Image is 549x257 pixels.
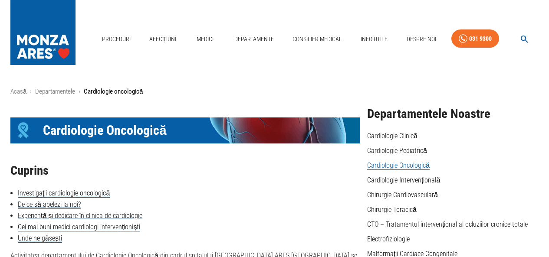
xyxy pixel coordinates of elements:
a: Departamente [231,30,277,48]
a: Cei mai buni medici cardiologi intervenționiști [18,223,140,231]
h2: Cuprins [10,164,360,178]
a: 031 9300 [451,29,499,48]
nav: breadcrumb [10,87,539,97]
a: Afecțiuni [146,30,180,48]
a: Info Utile [357,30,391,48]
a: Despre Noi [403,30,440,48]
div: Icon [10,117,36,143]
a: De ce să apelezi la noi? [18,200,81,209]
div: 031 9300 [469,33,492,44]
a: Investigații cardiologie oncologică [18,189,110,198]
a: Experiență și dedicare în clinica de cardiologie [18,211,142,220]
p: Cardiologie oncologică [84,87,143,97]
a: Cardiologie Clinică [367,132,418,140]
a: Cardiologie Pediatrică [367,146,427,155]
a: Chirurgie Toracică [367,205,417,214]
a: Departamentele [35,88,75,95]
a: Unde ne găsești [18,234,62,243]
a: Medici [191,30,219,48]
a: Cardiologie Intervențională [367,176,440,184]
a: Consilier Medical [289,30,345,48]
a: Proceduri [99,30,134,48]
span: Cardiologie Oncologică [43,122,167,139]
a: Acasă [10,88,26,95]
li: › [30,87,32,97]
li: › [79,87,80,97]
a: Chirurgie Cardiovasculară [367,191,438,199]
h2: Departamentele Noastre [367,107,539,121]
a: Electrofiziologie [367,235,410,243]
a: CTO – Tratamentul intervențional al ocluziilor cronice totale [367,220,528,228]
a: Cardiologie Oncologică [367,161,430,170]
